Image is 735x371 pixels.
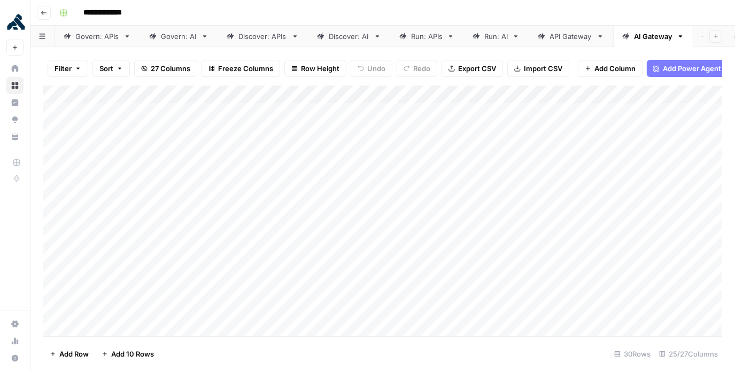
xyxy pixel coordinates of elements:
[367,63,385,74] span: Undo
[411,31,443,42] div: Run: APIs
[161,31,197,42] div: Govern: AI
[99,63,113,74] span: Sort
[647,60,728,77] button: Add Power Agent
[6,128,24,145] a: Your Data
[6,12,26,32] img: Kong Logo
[578,60,643,77] button: Add Column
[610,345,655,362] div: 30 Rows
[6,350,24,367] button: Help + Support
[550,31,592,42] div: API Gateway
[524,63,562,74] span: Import CSV
[284,60,346,77] button: Row Height
[43,345,95,362] button: Add Row
[6,60,24,77] a: Home
[55,26,140,47] a: Govern: APIs
[6,333,24,350] a: Usage
[140,26,218,47] a: Govern: AI
[397,60,437,77] button: Redo
[6,315,24,333] a: Settings
[6,9,24,35] button: Workspace: Kong
[55,63,72,74] span: Filter
[484,31,508,42] div: Run: AI
[329,31,369,42] div: Discover: AI
[202,60,280,77] button: Freeze Columns
[134,60,197,77] button: 27 Columns
[6,111,24,128] a: Opportunities
[634,31,672,42] div: AI Gateway
[442,60,503,77] button: Export CSV
[75,31,119,42] div: Govern: APIs
[351,60,392,77] button: Undo
[151,63,190,74] span: 27 Columns
[238,31,287,42] div: Discover: APIs
[59,349,89,359] span: Add Row
[6,94,24,111] a: Insights
[507,60,569,77] button: Import CSV
[308,26,390,47] a: Discover: AI
[301,63,339,74] span: Row Height
[458,63,496,74] span: Export CSV
[111,349,154,359] span: Add 10 Rows
[463,26,529,47] a: Run: AI
[218,26,308,47] a: Discover: APIs
[529,26,613,47] a: API Gateway
[413,63,430,74] span: Redo
[594,63,636,74] span: Add Column
[92,60,130,77] button: Sort
[218,63,273,74] span: Freeze Columns
[663,63,721,74] span: Add Power Agent
[95,345,160,362] button: Add 10 Rows
[390,26,463,47] a: Run: APIs
[48,60,88,77] button: Filter
[6,77,24,94] a: Browse
[655,345,722,362] div: 25/27 Columns
[613,26,693,47] a: AI Gateway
